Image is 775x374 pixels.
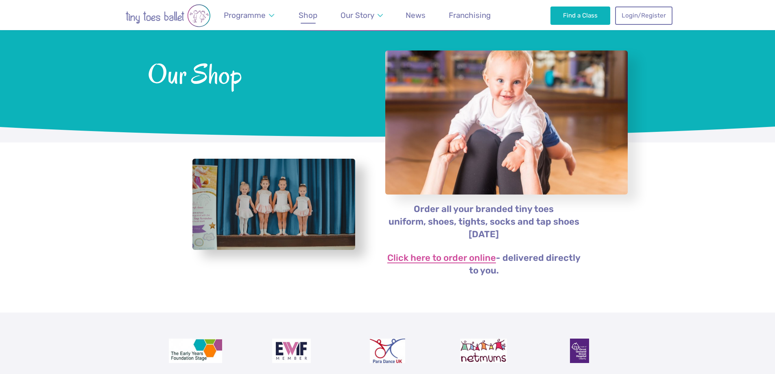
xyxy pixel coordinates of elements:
span: Our Story [341,11,374,20]
a: News [402,6,430,25]
a: Click here to order online [387,254,496,263]
a: Login/Register [615,7,672,24]
span: Programme [224,11,266,20]
p: - delivered directly to you. [385,252,583,277]
a: Programme [220,6,278,25]
span: Shop [299,11,317,20]
span: Our Shop [148,57,364,90]
span: Franchising [449,11,491,20]
img: The Early Years Foundation Stage [169,339,223,363]
img: tiny toes ballet [103,4,233,27]
p: Order all your branded tiny toes uniform, shoes, tights, socks and tap shoes [DATE] [385,203,583,241]
a: Our Story [336,6,386,25]
img: Encouraging Women Into Franchising [272,339,311,363]
a: Shop [295,6,321,25]
a: View full-size image [192,159,355,250]
a: Find a Class [550,7,610,24]
img: Para Dance UK [370,339,405,363]
a: Franchising [445,6,495,25]
span: News [406,11,426,20]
